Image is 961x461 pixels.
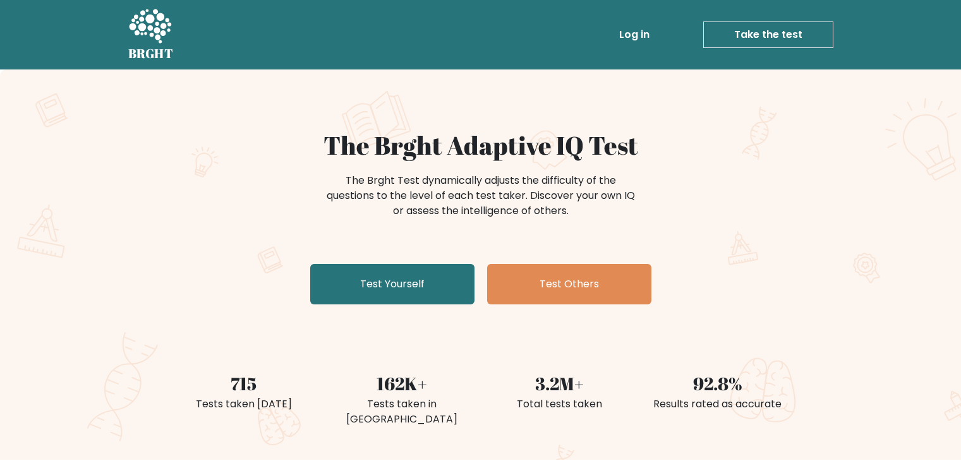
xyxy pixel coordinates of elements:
[323,173,639,219] div: The Brght Test dynamically adjusts the difficulty of the questions to the level of each test take...
[128,46,174,61] h5: BRGHT
[488,370,631,397] div: 3.2M+
[614,22,655,47] a: Log in
[172,397,315,412] div: Tests taken [DATE]
[488,397,631,412] div: Total tests taken
[330,370,473,397] div: 162K+
[172,370,315,397] div: 715
[172,130,789,160] h1: The Brght Adaptive IQ Test
[646,397,789,412] div: Results rated as accurate
[330,397,473,427] div: Tests taken in [GEOGRAPHIC_DATA]
[487,264,651,304] a: Test Others
[646,370,789,397] div: 92.8%
[703,21,833,48] a: Take the test
[310,264,474,304] a: Test Yourself
[128,5,174,64] a: BRGHT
